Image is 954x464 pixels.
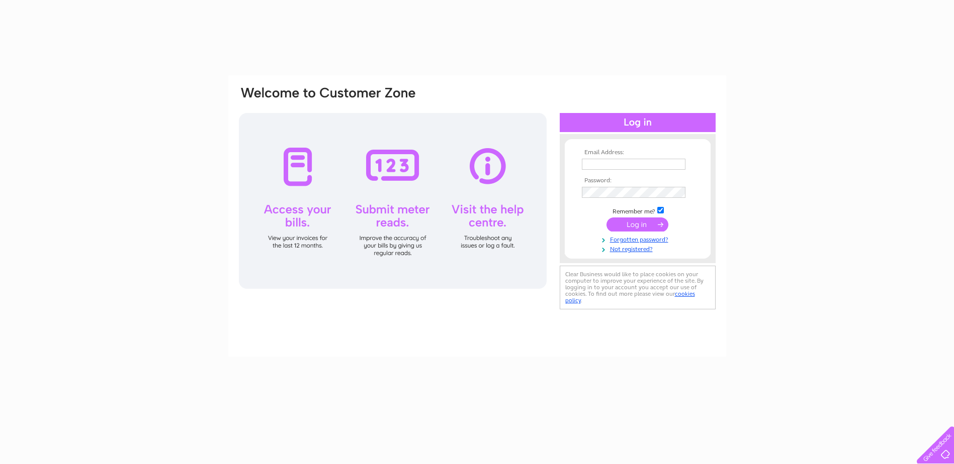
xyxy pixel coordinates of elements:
[565,290,695,304] a: cookies policy
[579,177,696,184] th: Password:
[606,217,668,231] input: Submit
[582,234,696,244] a: Forgotten password?
[582,244,696,253] a: Not registered?
[579,205,696,215] td: Remember me?
[560,266,716,309] div: Clear Business would like to place cookies on your computer to improve your experience of the sit...
[579,149,696,156] th: Email Address:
